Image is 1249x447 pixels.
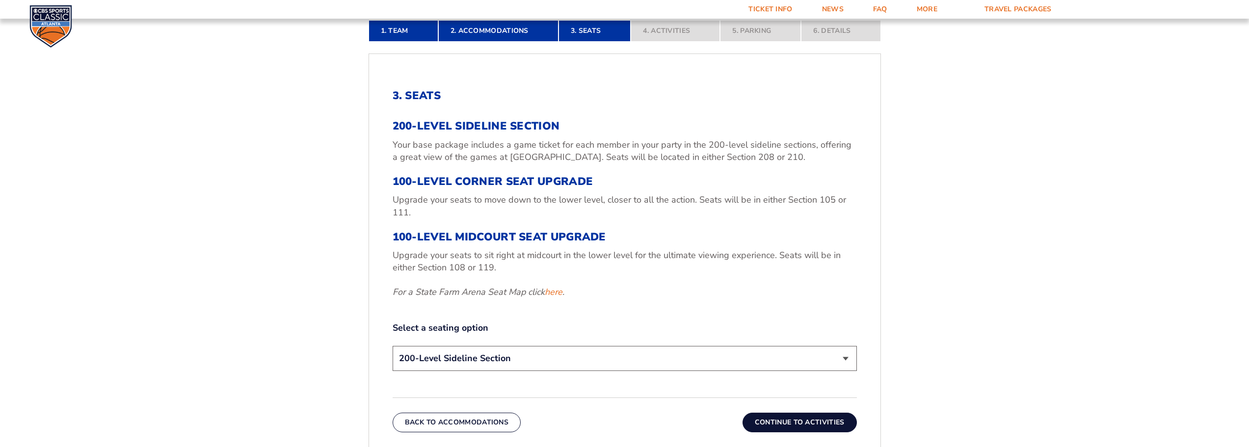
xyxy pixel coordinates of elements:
a: here [545,286,562,298]
h3: 100-Level Midcourt Seat Upgrade [393,231,857,243]
em: For a State Farm Arena Seat Map click . [393,286,564,298]
img: CBS Sports Classic [29,5,72,48]
button: Continue To Activities [743,413,857,432]
a: 1. Team [369,20,438,42]
p: Your base package includes a game ticket for each member in your party in the 200-level sideline ... [393,139,857,163]
p: Upgrade your seats to sit right at midcourt in the lower level for the ultimate viewing experienc... [393,249,857,274]
label: Select a seating option [393,322,857,334]
p: Upgrade your seats to move down to the lower level, closer to all the action. Seats will be in ei... [393,194,857,218]
h3: 100-Level Corner Seat Upgrade [393,175,857,188]
h2: 3. Seats [393,89,857,102]
a: 2. Accommodations [438,20,558,42]
h3: 200-Level Sideline Section [393,120,857,132]
button: Back To Accommodations [393,413,521,432]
